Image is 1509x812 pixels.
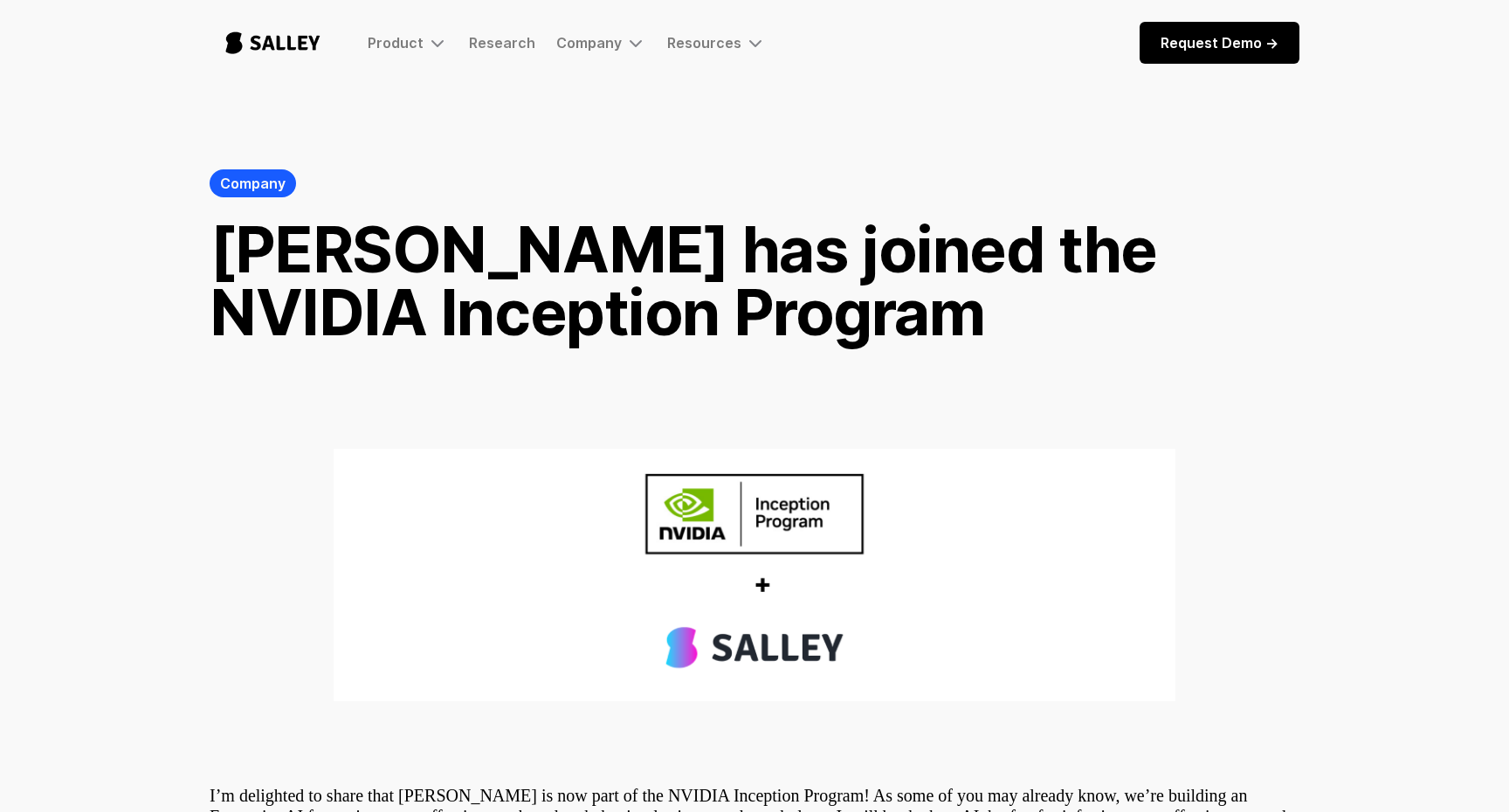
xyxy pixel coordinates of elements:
[368,32,448,53] div: Product
[220,173,286,194] div: Company
[556,32,646,53] div: Company
[1140,22,1299,64] a: Request Demo ->
[368,34,424,52] div: Product
[667,32,766,53] div: Resources
[469,34,535,52] a: Research
[210,169,296,197] a: Company
[556,34,622,52] div: Company
[667,34,741,52] div: Resources
[210,218,1299,344] h1: [PERSON_NAME] has joined the NVIDIA Inception Program
[210,14,336,72] a: home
